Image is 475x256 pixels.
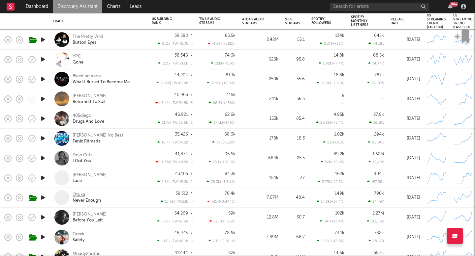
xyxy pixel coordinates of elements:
div: 39,312 [175,192,188,196]
div: 7.29k | TW: 61.6k [152,219,188,223]
div: Track [53,19,142,23]
div: TW US Audio Streams [199,17,226,25]
div: 85.4 [285,115,305,123]
div: 68.7 [285,233,305,241]
div: -6.41k | TW: 34.5k [152,101,188,105]
div: 41,874 [175,152,188,156]
div: 78.3k ( +1.31k % ) [206,180,236,184]
div: 35,426 [175,132,188,137]
div: 39,588 [174,34,188,38]
div: % US Streams [285,17,300,25]
div: -314 ( -0.444 % ) [207,199,236,204]
div: 68.6k [224,132,236,137]
div: 16.8k [334,73,344,77]
a: Otuka [73,192,85,198]
div: 62.6k [225,113,236,117]
div: 22k ( +41.9 % ) [211,61,236,65]
a: Lace [73,178,82,184]
div: 347 ( +13.4 % ) [320,219,344,223]
div: 28,170 [368,239,384,243]
div: 98,901 [368,140,384,144]
div: 18.3 [285,135,305,142]
div: 6.11k | TW: 45.7k [152,41,188,46]
div: [PERSON_NAME] [73,93,107,99]
div: 1.68k | TW: 48.1k [152,239,188,243]
div: 74.6k [225,53,236,58]
div: ATD US Audio Streams [242,17,269,25]
div: 73.1k [334,231,344,235]
div: 30.7 [285,214,305,221]
div: 18.7k | TW: 54.2k [152,140,188,144]
div: 1.22k ( +48.5 % ) [317,239,344,243]
div: Dojo Cuts [73,152,92,158]
input: Search for artists [330,3,429,11]
div: [DATE] [391,174,420,182]
div: 134k [335,34,344,38]
div: 11.7k | TW: 58.6k [152,120,188,125]
div: Drugs And Love [73,119,104,125]
div: 1.62M [372,152,384,156]
a: [PERSON_NAME] No Beat [73,133,123,139]
div: US Building Rank [152,17,178,25]
div: [DATE] [391,214,420,221]
div: 27.9k [373,113,384,117]
div: 95.8 [285,56,305,64]
div: 2.27M [372,211,384,216]
a: Greek [73,231,84,237]
div: 46,445 [174,231,188,235]
div: 70.4k [225,192,236,196]
div: 12.1k | TW: 50.5k [152,61,188,65]
a: [PERSON_NAME] [73,172,107,178]
a: Button Eyes [73,40,96,46]
a: Bleeding Verse [73,73,102,79]
div: 162k [335,172,344,176]
div: 3.19k ( +7.78 % ) [317,81,344,85]
div: 4.95k [333,113,344,117]
div: 44,181 [368,41,384,46]
div: [DATE] [391,115,420,123]
div: 405diego [73,113,91,119]
div: 154k [242,174,278,182]
div: 645k [374,34,384,38]
div: 15,492 [368,160,384,164]
div: 37 [285,174,305,182]
div: Fenix Ritmada [73,139,101,144]
div: 32.9k ( +68.4 % ) [207,81,236,85]
div: 82k [228,251,236,255]
a: YPC [73,54,81,60]
div: 37.1k ( +146 % ) [209,120,236,125]
div: -2.01k ( -3.3 % ) [209,219,236,223]
div: 55.3k [374,251,384,255]
a: The Pretty Wild [73,34,103,40]
div: 2.68k ( +75.4 % ) [316,120,344,125]
div: [DATE] [391,95,420,103]
div: 1.92k ( +7.4 % ) [319,61,344,65]
div: 904k [374,172,384,176]
div: 526 ( -19.2 % ) [321,160,344,164]
div: 81.1k [226,73,236,77]
div: [DATE] [391,233,420,241]
div: 2.42M [242,36,278,44]
a: Safety [73,237,85,243]
div: [DATE] [391,36,420,44]
div: 16,191 [369,120,384,125]
div: 7.89M [242,233,278,241]
div: 157,361 [367,180,384,184]
div: [PERSON_NAME] [73,212,107,218]
div: 59k [228,211,236,216]
div: 89.2k [333,152,344,156]
div: 7.19k ( +10.1 % ) [208,239,236,243]
div: 790k [374,192,384,196]
div: -1.29k ( -1.52 % ) [208,41,236,46]
div: Release Date [391,17,410,25]
div: Returned To Soil [73,99,105,105]
div: 178k [242,135,278,142]
div: [DATE] [391,75,420,83]
div: 56.3 [285,95,305,103]
div: 14.8k [334,53,344,58]
div: 115k [227,93,236,97]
